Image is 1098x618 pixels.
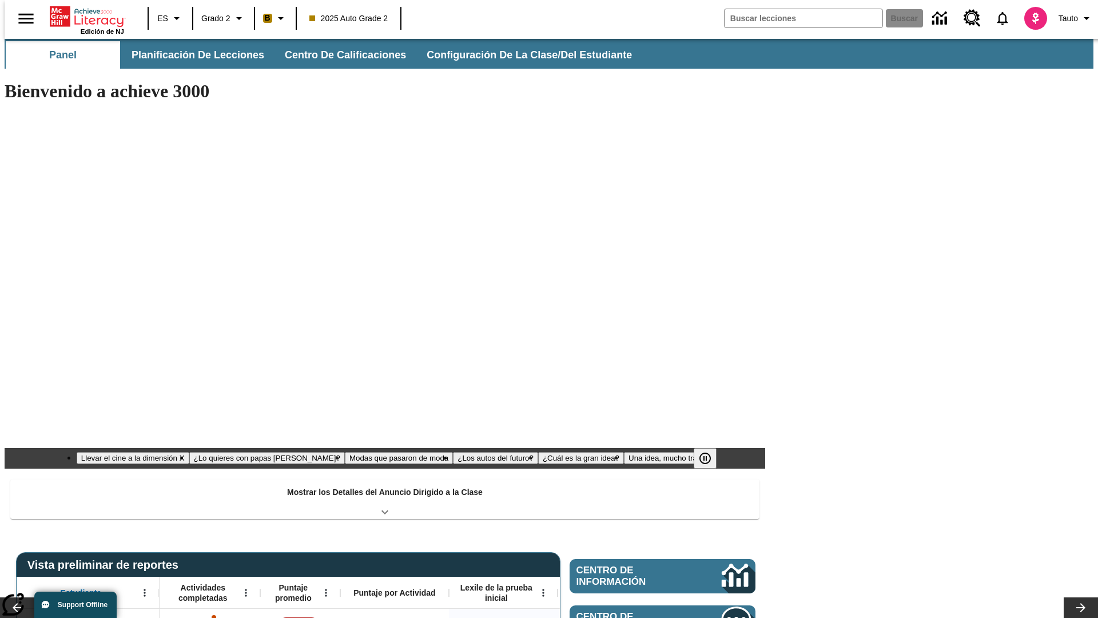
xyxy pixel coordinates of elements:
button: Boost El color de la clase es anaranjado claro. Cambiar el color de la clase. [258,8,292,29]
button: Abrir menú [317,584,335,601]
button: Abrir el menú lateral [9,2,43,35]
button: Diapositiva 2 ¿Lo quieres con papas fritas? [189,452,345,464]
div: Pausar [694,448,728,469]
a: Centro de recursos, Se abrirá en una pestaña nueva. [957,3,988,34]
button: Configuración de la clase/del estudiante [417,41,641,69]
span: Estudiante [61,588,102,598]
img: avatar image [1024,7,1047,30]
a: Centro de información [925,3,957,34]
button: Carrusel de lecciones, seguir [1064,597,1098,618]
span: Tauto [1059,13,1078,25]
h1: Bienvenido a achieve 3000 [5,81,765,102]
button: Diapositiva 3 Modas que pasaron de moda [345,452,453,464]
div: Subbarra de navegación [5,39,1093,69]
button: Panel [6,41,120,69]
span: Lexile de la prueba inicial [455,583,538,603]
button: Diapositiva 6 Una idea, mucho trabajo [624,452,716,464]
body: Máximo 600 caracteres Presiona Escape para desactivar la barra de herramientas Presiona Alt + F10... [5,9,167,19]
button: Abrir menú [535,584,552,601]
span: Puntaje promedio [266,583,321,603]
span: Edición de NJ [81,28,124,35]
button: Lenguaje: ES, Selecciona un idioma [152,8,189,29]
span: Centro de información [576,565,683,588]
span: Grado 2 [201,13,230,25]
span: Vista preliminar de reportes [27,558,184,572]
button: Abrir menú [136,584,153,601]
span: Actividades completadas [165,583,241,603]
a: Centro de información [570,559,755,593]
div: Mostrar los Detalles del Anuncio Dirigido a la Clase [10,480,759,519]
input: Buscar campo [725,9,882,27]
button: Pausar [694,448,717,469]
button: Diapositiva 1 Llevar el cine a la dimensión X [77,452,189,464]
span: B [265,11,270,25]
button: Diapositiva 4 ¿Los autos del futuro? [453,452,538,464]
p: Mostrar los Detalles del Anuncio Dirigido a la Clase [287,486,483,498]
button: Abrir menú [237,584,254,601]
button: Diapositiva 5 ¿Cuál es la gran idea? [538,452,624,464]
div: Subbarra de navegación [5,41,642,69]
span: Puntaje por Actividad [353,588,435,598]
button: Perfil/Configuración [1054,8,1098,29]
a: Portada [50,5,124,28]
a: Notificaciones [988,3,1017,33]
button: Centro de calificaciones [276,41,415,69]
button: Escoja un nuevo avatar [1017,3,1054,33]
span: Support Offline [58,601,108,609]
span: 2025 Auto Grade 2 [309,13,388,25]
button: Planificación de lecciones [122,41,273,69]
button: Grado: Grado 2, Elige un grado [197,8,250,29]
span: ES [157,13,168,25]
button: Support Offline [34,592,117,618]
div: Portada [50,4,124,35]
